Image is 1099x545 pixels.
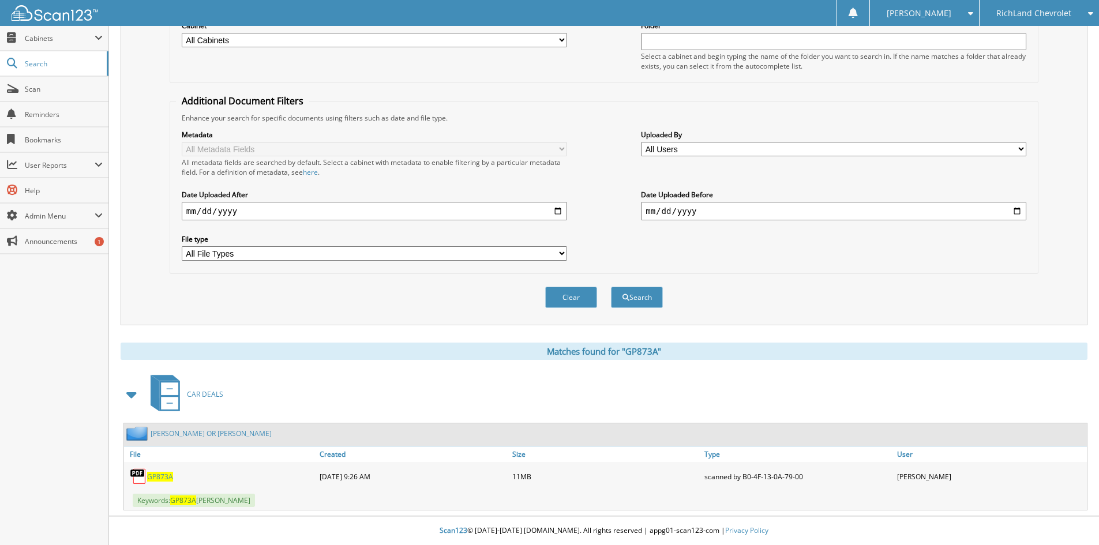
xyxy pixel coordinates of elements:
img: scan123-logo-white.svg [12,5,98,21]
label: Date Uploaded After [182,190,567,200]
a: Type [702,446,894,462]
a: GP873A [147,472,173,482]
div: [PERSON_NAME] [894,465,1087,488]
div: Matches found for "GP873A" [121,343,1087,360]
span: Cabinets [25,33,95,43]
button: Search [611,287,663,308]
span: Reminders [25,110,103,119]
input: start [182,202,567,220]
span: Keywords: [PERSON_NAME] [133,494,255,507]
label: Date Uploaded Before [641,190,1026,200]
input: end [641,202,1026,220]
a: here [303,167,318,177]
div: Enhance your search for specific documents using filters such as date and file type. [176,113,1032,123]
a: File [124,446,317,462]
span: GP873A [170,495,196,505]
div: scanned by B0-4F-13-0A-79-00 [702,465,894,488]
a: [PERSON_NAME] OR [PERSON_NAME] [151,429,272,438]
img: folder2.png [126,426,151,441]
label: Metadata [182,130,567,140]
label: Uploaded By [641,130,1026,140]
div: Select a cabinet and begin typing the name of the folder you want to search in. If the name match... [641,51,1026,71]
div: 11MB [509,465,702,488]
span: Announcements [25,236,103,246]
span: User Reports [25,160,95,170]
a: Privacy Policy [725,525,768,535]
a: CAR DEALS [144,371,223,417]
span: [PERSON_NAME] [887,10,951,17]
span: Bookmarks [25,135,103,145]
span: RichLand Chevrolet [996,10,1071,17]
div: [DATE] 9:26 AM [317,465,509,488]
legend: Additional Document Filters [176,95,309,107]
span: Search [25,59,101,69]
a: Size [509,446,702,462]
div: All metadata fields are searched by default. Select a cabinet with metadata to enable filtering b... [182,157,567,177]
div: © [DATE]-[DATE] [DOMAIN_NAME]. All rights reserved | appg01-scan123-com | [109,517,1099,545]
a: User [894,446,1087,462]
img: PDF.png [130,468,147,485]
iframe: Chat Widget [1041,490,1099,545]
span: Admin Menu [25,211,95,221]
div: 1 [95,237,104,246]
a: Created [317,446,509,462]
span: Help [25,186,103,196]
span: Scan [25,84,103,94]
span: Scan123 [440,525,467,535]
label: File type [182,234,567,244]
button: Clear [545,287,597,308]
span: CAR DEALS [187,389,223,399]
